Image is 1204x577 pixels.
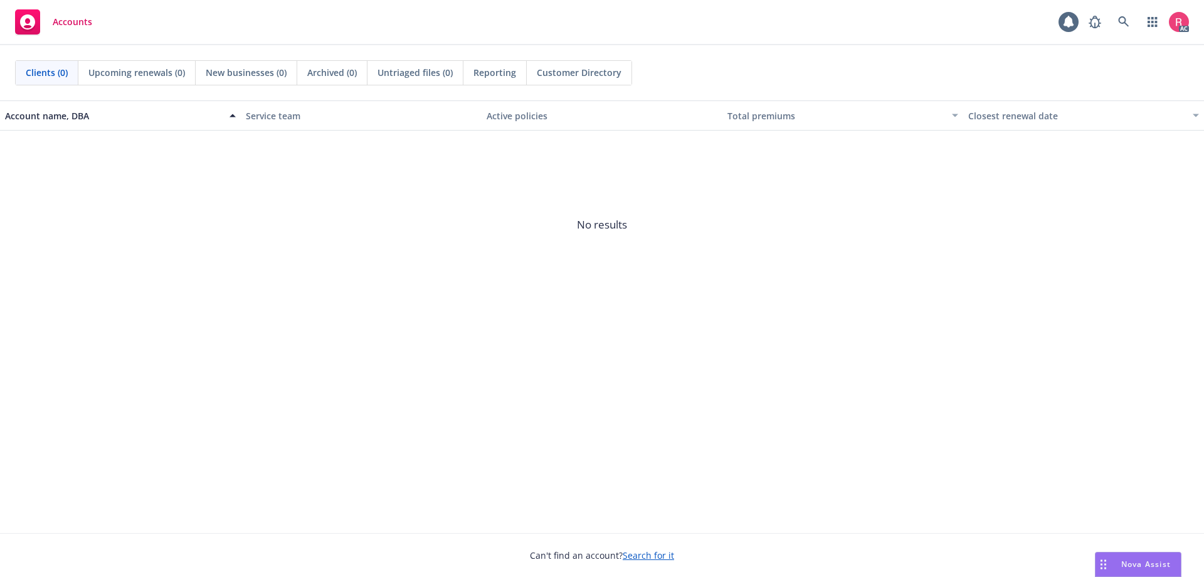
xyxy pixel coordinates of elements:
a: Accounts [10,4,97,40]
a: Search for it [623,549,674,561]
span: Upcoming renewals (0) [88,66,185,79]
div: Closest renewal date [968,109,1185,122]
img: photo [1169,12,1189,32]
button: Nova Assist [1095,552,1181,577]
div: Drag to move [1096,553,1111,576]
div: Service team [246,109,477,122]
button: Total premiums [722,100,963,131]
span: Clients (0) [26,66,68,79]
span: Archived (0) [307,66,357,79]
a: Switch app [1140,9,1165,35]
span: Untriaged files (0) [378,66,453,79]
button: Active policies [482,100,722,131]
span: Accounts [53,17,92,27]
a: Search [1111,9,1136,35]
span: Can't find an account? [530,549,674,562]
span: New businesses (0) [206,66,287,79]
a: Report a Bug [1082,9,1107,35]
button: Service team [241,100,482,131]
div: Total premiums [727,109,944,122]
span: Customer Directory [537,66,621,79]
div: Active policies [487,109,717,122]
div: Account name, DBA [5,109,222,122]
span: Nova Assist [1121,559,1171,569]
span: Reporting [473,66,516,79]
button: Closest renewal date [963,100,1204,131]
